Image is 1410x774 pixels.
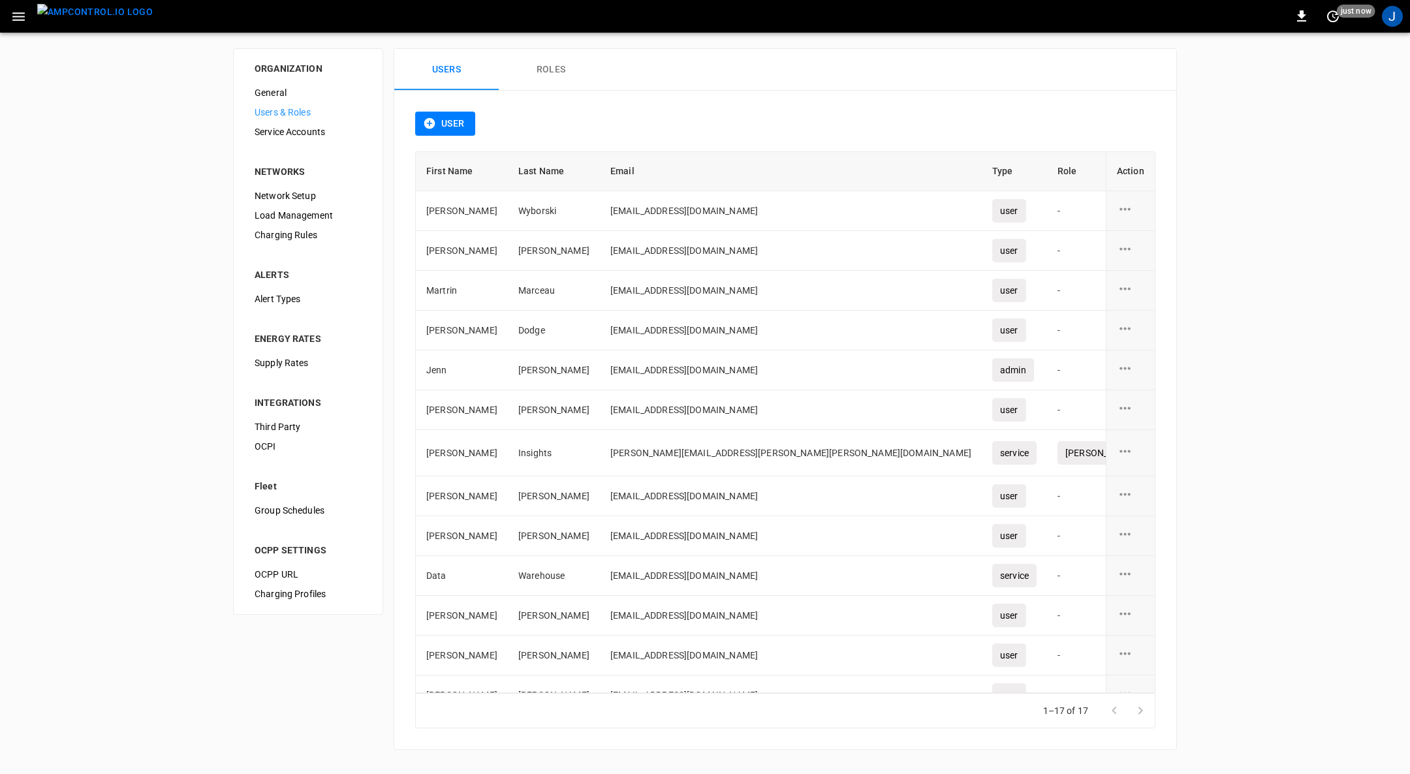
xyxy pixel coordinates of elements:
[992,441,1037,465] div: service
[992,199,1026,223] div: user
[508,271,600,311] td: Marceau
[600,191,982,231] td: [EMAIL_ADDRESS][DOMAIN_NAME]
[1117,443,1144,463] div: user action options
[600,430,982,476] td: [PERSON_NAME][EMAIL_ADDRESS][PERSON_NAME][PERSON_NAME][DOMAIN_NAME]
[244,225,372,245] div: Charging Rules
[1117,566,1144,585] div: user action options
[394,49,499,91] button: Users
[600,271,982,311] td: [EMAIL_ADDRESS][DOMAIN_NAME]
[244,353,372,373] div: Supply Rates
[416,390,508,430] td: [PERSON_NAME]
[992,524,1026,548] div: user
[499,49,603,91] button: Roles
[255,568,362,581] span: OCPP URL
[508,476,600,516] td: [PERSON_NAME]
[508,191,600,231] td: Wyborski
[416,476,508,516] td: [PERSON_NAME]
[992,358,1034,382] div: admin
[508,390,600,430] td: [PERSON_NAME]
[1047,516,1190,556] td: -
[600,516,982,556] td: [EMAIL_ADDRESS][DOMAIN_NAME]
[255,62,362,75] div: ORGANIZATION
[255,209,362,223] span: Load Management
[255,292,362,306] span: Alert Types
[244,584,372,604] div: Charging Profiles
[255,268,362,281] div: ALERTS
[244,206,372,225] div: Load Management
[600,152,982,191] th: Email
[244,122,372,142] div: Service Accounts
[1047,350,1190,390] td: -
[416,271,508,311] td: Martrin
[416,231,508,271] td: [PERSON_NAME]
[255,165,362,178] div: NETWORKS
[255,356,362,370] span: Supply Rates
[600,636,982,675] td: [EMAIL_ADDRESS][DOMAIN_NAME]
[508,636,600,675] td: [PERSON_NAME]
[1117,645,1144,665] div: user action options
[416,430,508,476] td: [PERSON_NAME]
[1047,636,1190,675] td: -
[1057,441,1180,465] div: [PERSON_NAME] Insights
[600,675,982,715] td: [EMAIL_ADDRESS][DOMAIN_NAME]
[992,643,1026,667] div: user
[244,102,372,122] div: Users & Roles
[508,231,600,271] td: [PERSON_NAME]
[1047,390,1190,430] td: -
[1382,6,1403,27] div: profile-icon
[600,231,982,271] td: [EMAIL_ADDRESS][DOMAIN_NAME]
[1047,596,1190,636] td: -
[1117,241,1144,260] div: user action options
[416,596,508,636] td: [PERSON_NAME]
[416,152,508,191] th: First Name
[600,556,982,596] td: [EMAIL_ADDRESS][DOMAIN_NAME]
[416,516,508,556] td: [PERSON_NAME]
[1047,556,1190,596] td: -
[416,311,508,350] td: [PERSON_NAME]
[244,186,372,206] div: Network Setup
[508,152,600,191] th: Last Name
[244,565,372,584] div: OCPP URL
[600,596,982,636] td: [EMAIL_ADDRESS][DOMAIN_NAME]
[416,350,508,390] td: Jenn
[416,675,508,715] td: [PERSON_NAME]
[244,83,372,102] div: General
[1047,231,1190,271] td: -
[508,675,600,715] td: [PERSON_NAME]
[255,125,362,139] span: Service Accounts
[255,86,362,100] span: General
[37,4,153,20] img: ampcontrol.io logo
[1047,311,1190,350] td: -
[1323,6,1343,27] button: set refresh interval
[508,311,600,350] td: Dodge
[992,564,1037,587] div: service
[992,279,1026,302] div: user
[992,604,1026,627] div: user
[255,420,362,434] span: Third Party
[255,504,362,518] span: Group Schedules
[255,440,362,454] span: OCPI
[1117,201,1144,221] div: user action options
[508,350,600,390] td: [PERSON_NAME]
[1117,685,1144,705] div: user action options
[1117,486,1144,506] div: user action options
[992,318,1026,342] div: user
[992,398,1026,422] div: user
[244,289,372,309] div: Alert Types
[1117,281,1144,300] div: user action options
[255,189,362,203] span: Network Setup
[508,596,600,636] td: [PERSON_NAME]
[1337,5,1375,18] span: just now
[1043,704,1089,717] p: 1–17 of 17
[1047,476,1190,516] td: -
[992,484,1026,508] div: user
[600,311,982,350] td: [EMAIL_ADDRESS][DOMAIN_NAME]
[1117,400,1144,420] div: user action options
[255,228,362,242] span: Charging Rules
[1117,320,1144,340] div: user action options
[600,350,982,390] td: [EMAIL_ADDRESS][DOMAIN_NAME]
[600,476,982,516] td: [EMAIL_ADDRESS][DOMAIN_NAME]
[255,587,362,601] span: Charging Profiles
[1047,191,1190,231] td: -
[244,417,372,437] div: Third Party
